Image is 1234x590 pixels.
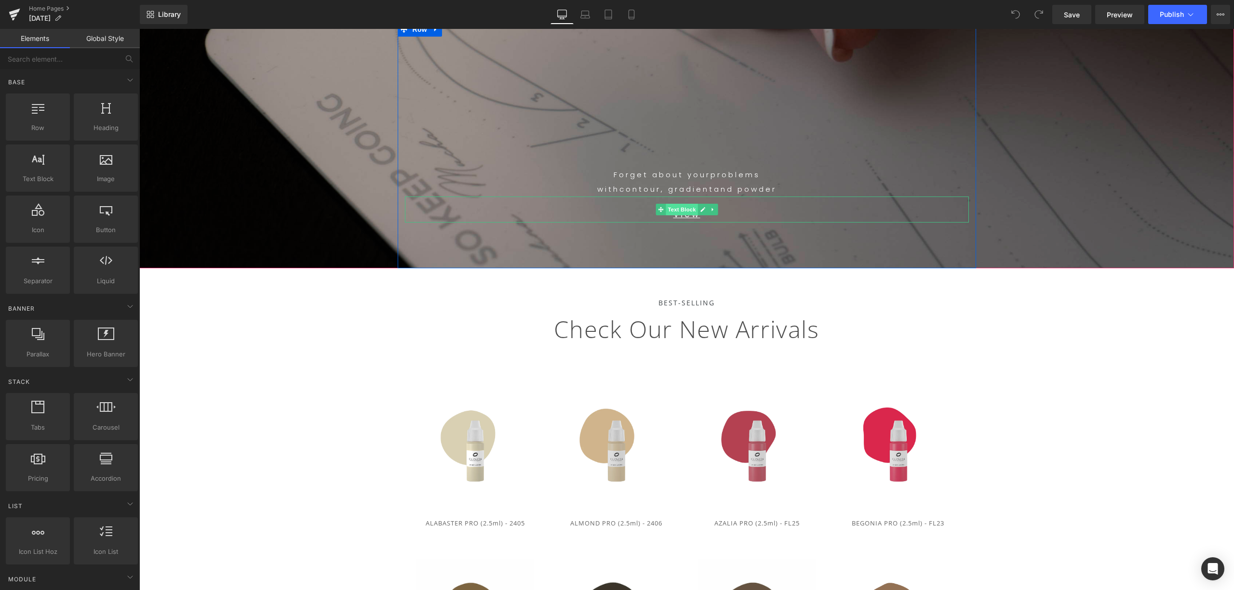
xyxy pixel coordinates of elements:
[1029,5,1048,24] button: Redo
[597,5,620,24] a: Tablet
[7,501,24,511] span: List
[575,491,660,498] a: AZALIA PRO (2.5ml) - FL25
[550,5,574,24] a: Desktop
[1006,5,1025,24] button: Undo
[568,175,578,186] a: Expand / Collapse
[9,123,67,133] span: Row
[1107,10,1133,20] span: Preview
[9,422,67,433] span: Tabs
[575,155,637,165] span: and powder
[140,5,188,24] a: New Library
[480,155,575,165] span: contour, gradient
[158,10,181,19] span: Library
[29,5,140,13] a: Home Pages
[1160,11,1184,18] span: Publish
[9,225,67,235] span: Icon
[559,357,677,475] img: AZALIA PRO (2.5ml) - FL25
[7,78,26,87] span: Base
[29,14,51,22] span: [DATE]
[77,422,135,433] span: Carousel
[77,225,135,235] span: Button
[1095,5,1144,24] a: Preview
[286,491,386,498] a: ALABASTER PRO (2.5ml) - 2405
[1064,10,1080,20] span: Save
[7,377,31,386] span: Stack
[1201,557,1224,580] div: Open Intercom Messenger
[474,141,571,151] span: Forget about your
[9,349,67,359] span: Parallax
[70,29,140,48] a: Global Style
[9,276,67,286] span: Separator
[7,575,37,584] span: Module
[77,349,135,359] span: Hero Banner
[77,276,135,286] span: Liquid
[77,473,135,484] span: Accordion
[7,304,36,313] span: Banner
[77,547,135,557] span: Icon List
[526,175,558,186] span: Text Block
[519,269,576,278] span: BEST-SELLING
[77,174,135,184] span: Image
[712,491,805,498] a: BEGONIA PRO (2.5ml) - FL23
[418,357,536,475] img: ALMOND PRO (2.5ml) - 2406
[574,5,597,24] a: Laptop
[700,357,818,475] img: BEGONIA PRO (2.5ml) - FL23
[458,155,480,165] span: with
[9,473,67,484] span: Pricing
[9,174,67,184] span: Text Block
[1148,5,1207,24] button: Publish
[620,5,643,24] a: Mobile
[571,141,621,151] span: problems
[1211,5,1230,24] button: More
[77,123,135,133] span: Heading
[431,491,523,498] a: ALMOND PRO (2.5ml) - 2406
[9,547,67,557] span: Icon List Hoz
[277,357,395,475] img: ALABASTER PRO (2.5ml) - 2405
